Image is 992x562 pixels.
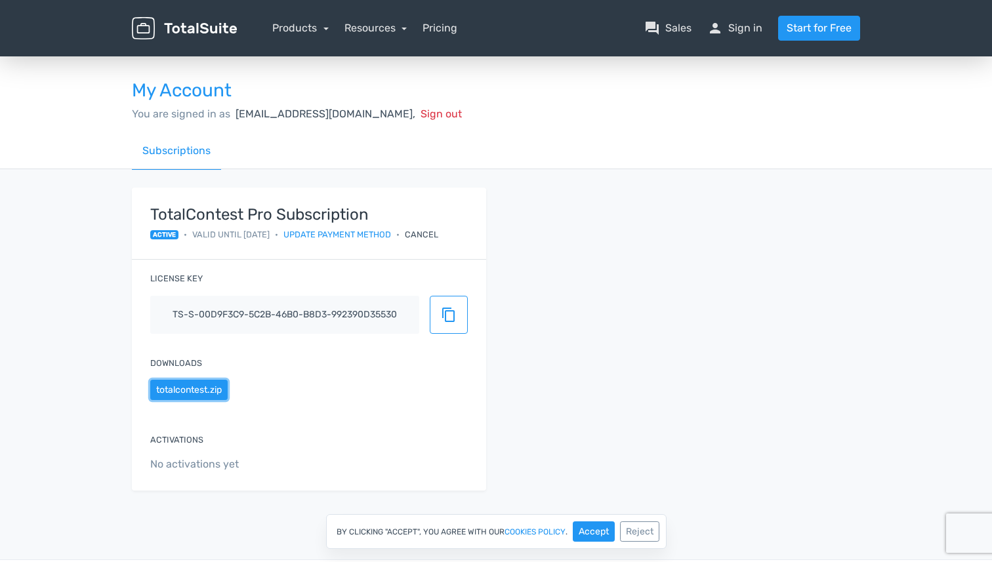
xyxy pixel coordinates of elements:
span: [EMAIL_ADDRESS][DOMAIN_NAME], [236,108,415,120]
a: Update payment method [283,228,391,241]
a: question_answerSales [644,20,692,36]
button: Accept [573,521,615,542]
a: Start for Free [778,16,860,41]
span: • [184,228,187,241]
span: person [707,20,723,36]
a: Subscriptions [132,132,221,170]
label: Downloads [150,357,202,369]
h3: My Account [132,81,860,101]
div: By clicking "Accept", you agree with our . [326,514,667,549]
span: content_copy [441,307,457,323]
button: Reject [620,521,659,542]
span: • [396,228,400,241]
span: Valid until [DATE] [192,228,270,241]
a: Resources [344,22,407,34]
span: You are signed in as [132,108,230,120]
a: Products [272,22,329,34]
a: cookies policy [505,528,566,536]
label: License key [150,272,203,285]
button: totalcontest.zip [150,380,228,400]
span: active [150,230,178,239]
div: Cancel [405,228,438,241]
button: content_copy [430,296,468,334]
span: No activations yet [150,456,468,472]
span: Sign out [421,108,462,120]
span: • [275,228,278,241]
span: question_answer [644,20,660,36]
strong: TotalContest Pro Subscription [150,206,438,223]
label: Activations [150,433,203,446]
a: personSign in [707,20,762,36]
a: Pricing [423,20,457,36]
img: TotalSuite for WordPress [132,17,237,40]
